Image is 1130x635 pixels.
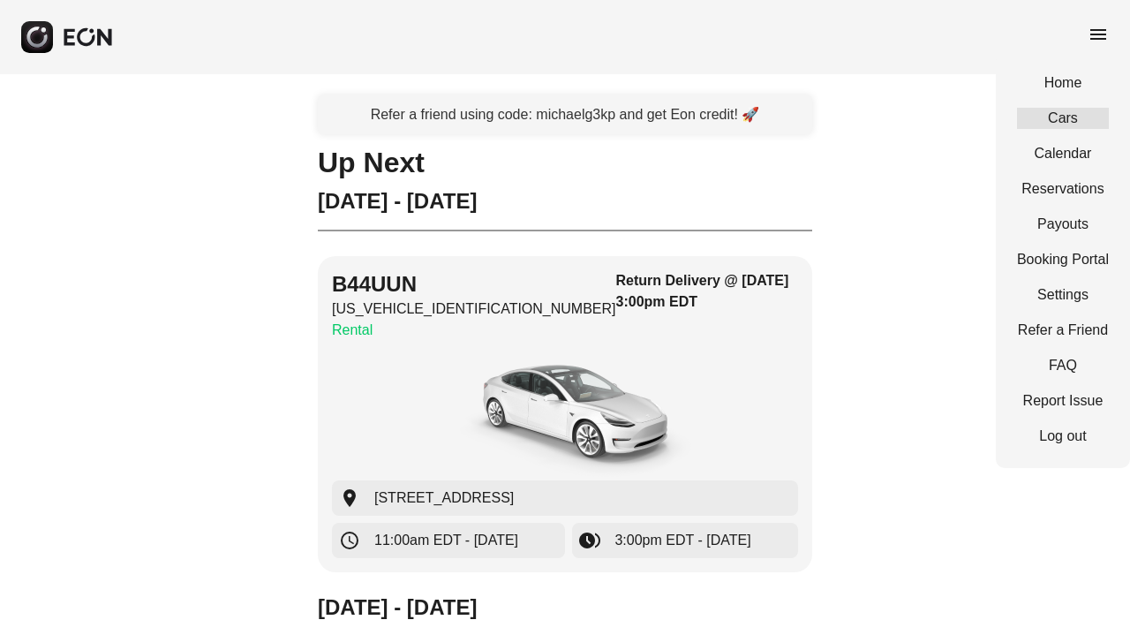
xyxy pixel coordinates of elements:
button: B44UUN[US_VEHICLE_IDENTIFICATION_NUMBER]RentalReturn Delivery @ [DATE] 3:00pm EDTcar[STREET_ADDRE... [318,256,812,572]
a: Report Issue [1017,390,1109,412]
a: FAQ [1017,355,1109,376]
a: Cars [1017,108,1109,129]
a: Refer a friend using code: michaelg3kp and get Eon credit! 🚀 [318,95,812,134]
a: Calendar [1017,143,1109,164]
a: Log out [1017,426,1109,447]
span: 11:00am EDT - [DATE] [374,530,518,551]
h2: [DATE] - [DATE] [318,593,812,622]
h1: Up Next [318,152,812,173]
a: Home [1017,72,1109,94]
span: browse_gallery [579,530,600,551]
a: Settings [1017,284,1109,306]
h2: [DATE] - [DATE] [318,187,812,215]
p: [US_VEHICLE_IDENTIFICATION_NUMBER] [332,299,616,320]
h2: B44UUN [332,270,616,299]
a: Payouts [1017,214,1109,235]
span: schedule [339,530,360,551]
span: 3:00pm EDT - [DATE] [614,530,750,551]
img: car [433,348,697,480]
span: [STREET_ADDRESS] [374,488,514,509]
a: Booking Portal [1017,249,1109,270]
h3: Return Delivery @ [DATE] 3:00pm EDT [616,270,798,313]
a: Reservations [1017,178,1109,200]
span: menu [1088,24,1109,45]
p: Rental [332,320,616,341]
span: location_on [339,488,360,509]
a: Refer a Friend [1017,320,1109,341]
